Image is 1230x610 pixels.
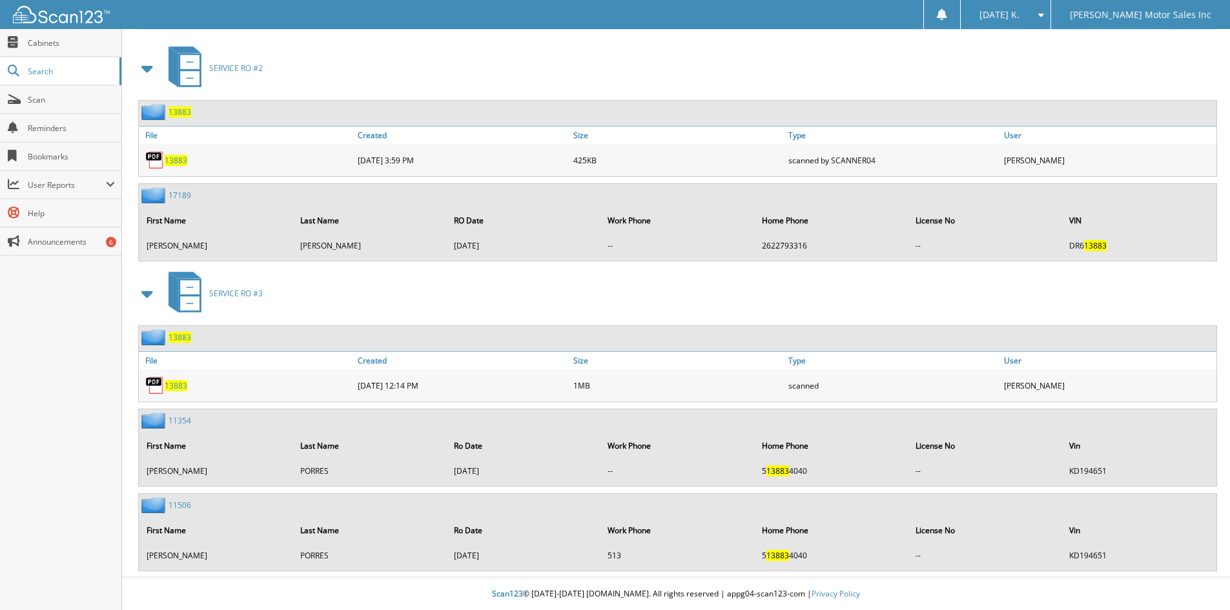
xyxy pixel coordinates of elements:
[1063,207,1215,234] th: VIN
[785,127,1001,144] a: Type
[140,460,292,482] td: [PERSON_NAME]
[1063,460,1215,482] td: KD194651
[294,545,446,566] td: PORRES
[28,236,115,247] span: Announcements
[601,460,753,482] td: --
[294,235,446,256] td: [PERSON_NAME]
[979,11,1020,19] span: [DATE] K.
[139,127,354,144] a: File
[492,588,523,599] span: Scan123
[140,517,292,544] th: First Name
[169,190,191,201] a: 17189
[570,127,786,144] a: Size
[1063,545,1215,566] td: KD194651
[1001,352,1216,369] a: User
[909,235,1061,256] td: --
[909,517,1061,544] th: License No
[161,43,263,94] a: SERVICE RO #2
[209,63,263,74] span: SERVICE RO #2
[601,207,753,234] th: Work Phone
[169,332,191,343] a: 13883
[570,147,786,173] div: 425KB
[755,517,908,544] th: Home Phone
[140,545,292,566] td: [PERSON_NAME]
[139,352,354,369] a: File
[294,207,446,234] th: Last Name
[122,578,1230,610] div: © [DATE]-[DATE] [DOMAIN_NAME]. All rights reserved | appg04-scan123-com |
[141,329,169,345] img: folder2.png
[354,372,570,398] div: [DATE] 12:14 PM
[755,460,908,482] td: 5 4040
[1063,517,1215,544] th: Vin
[785,147,1001,173] div: scanned by SCANNER04
[145,376,165,395] img: PDF.png
[447,460,600,482] td: [DATE]
[161,268,263,319] a: SERVICE RO #3
[141,497,169,513] img: folder2.png
[294,517,446,544] th: Last Name
[909,460,1061,482] td: --
[447,432,600,459] th: Ro Date
[165,380,187,391] a: 13883
[354,352,570,369] a: Created
[1070,11,1211,19] span: [PERSON_NAME] Motor Sales Inc
[570,372,786,398] div: 1MB
[601,235,753,256] td: --
[165,155,187,166] a: 13883
[447,235,600,256] td: [DATE]
[766,465,789,476] span: 13883
[570,352,786,369] a: Size
[169,415,191,426] a: 11354
[447,517,600,544] th: Ro Date
[1001,372,1216,398] div: [PERSON_NAME]
[1001,147,1216,173] div: [PERSON_NAME]
[354,147,570,173] div: [DATE] 3:59 PM
[766,550,789,561] span: 13883
[1063,432,1215,459] th: Vin
[141,104,169,120] img: folder2.png
[28,179,106,190] span: User Reports
[141,412,169,429] img: folder2.png
[909,432,1061,459] th: License No
[755,207,908,234] th: Home Phone
[141,187,169,203] img: folder2.png
[28,37,115,48] span: Cabinets
[755,235,908,256] td: 2622793316
[755,432,908,459] th: Home Phone
[145,150,165,170] img: PDF.png
[909,207,1061,234] th: License No
[209,288,263,299] span: SERVICE RO #3
[294,432,446,459] th: Last Name
[106,237,116,247] div: 6
[755,545,908,566] td: 5 4040
[140,207,292,234] th: First Name
[140,235,292,256] td: [PERSON_NAME]
[28,94,115,105] span: Scan
[28,66,113,77] span: Search
[601,432,753,459] th: Work Phone
[447,207,600,234] th: RO Date
[1084,240,1107,251] span: 13883
[1063,235,1215,256] td: DR6
[140,432,292,459] th: First Name
[1001,127,1216,144] a: User
[785,372,1001,398] div: scanned
[601,545,753,566] td: 513
[812,588,860,599] a: Privacy Policy
[28,151,115,162] span: Bookmarks
[169,500,191,511] a: 11506
[785,352,1001,369] a: Type
[28,208,115,219] span: Help
[601,517,753,544] th: Work Phone
[169,107,191,117] a: 13883
[28,123,115,134] span: Reminders
[354,127,570,144] a: Created
[294,460,446,482] td: PORRES
[447,545,600,566] td: [DATE]
[1165,548,1230,610] iframe: Chat Widget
